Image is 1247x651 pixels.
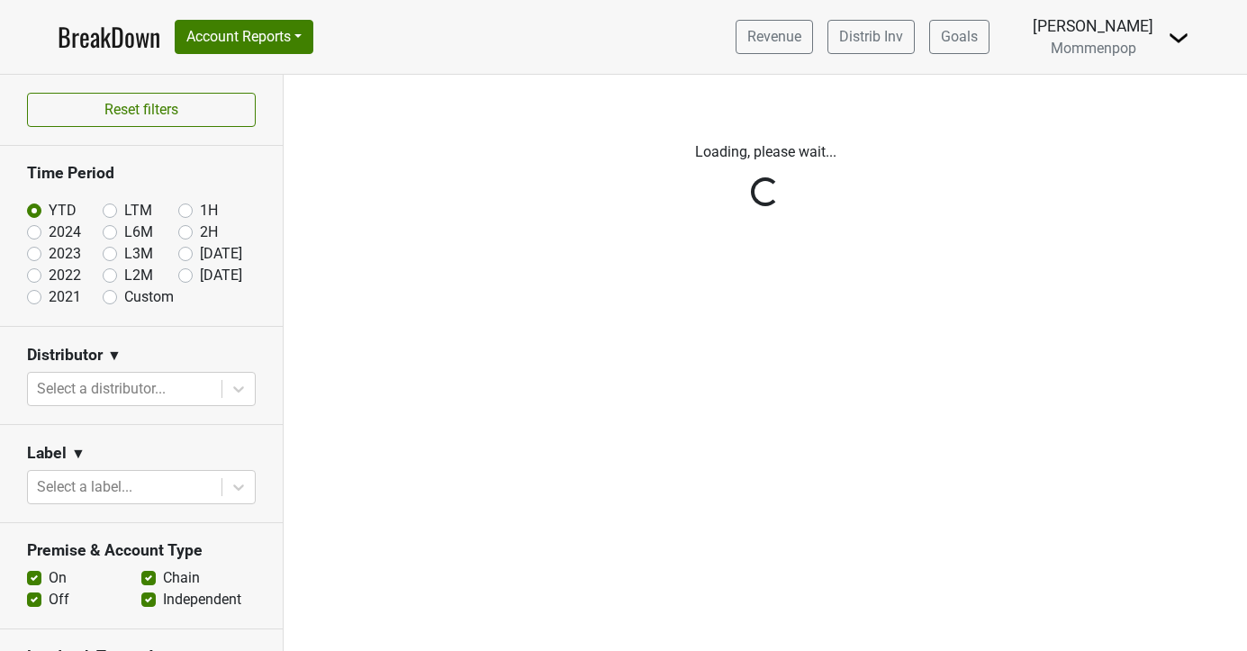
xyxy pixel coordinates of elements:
div: [PERSON_NAME] [1033,14,1153,38]
p: Loading, please wait... [297,141,1233,163]
button: Account Reports [175,20,313,54]
a: BreakDown [58,18,160,56]
img: Dropdown Menu [1168,27,1189,49]
a: Revenue [736,20,813,54]
a: Distrib Inv [827,20,915,54]
span: Mommenpop [1051,40,1136,57]
a: Goals [929,20,989,54]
